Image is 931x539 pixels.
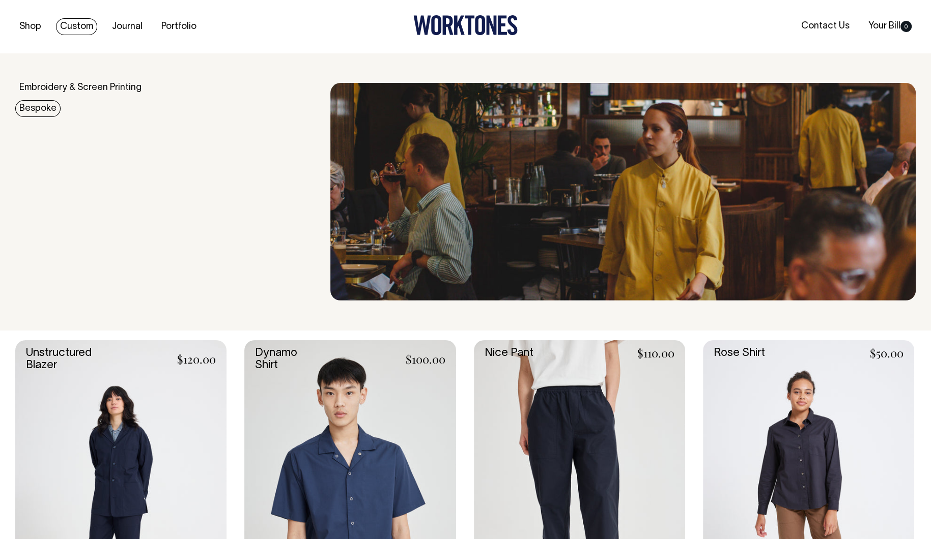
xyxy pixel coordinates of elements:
span: 0 [900,21,912,32]
a: Journal [108,18,147,35]
a: Bespoke [15,100,61,117]
a: Custom [56,18,97,35]
a: Contact Us [797,18,854,35]
a: Shop [15,18,45,35]
a: Portfolio [157,18,201,35]
a: Your Bill0 [864,18,916,35]
img: Bespoke [330,83,916,301]
a: Embroidery & Screen Printing [15,79,146,96]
